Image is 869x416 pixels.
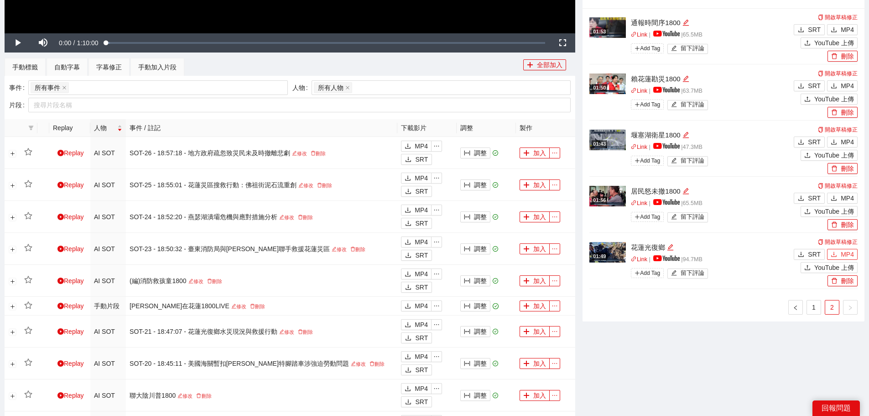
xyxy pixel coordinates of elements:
span: MP4 [841,137,854,147]
button: downloadSRT [401,364,432,375]
button: downloadMP4 [827,249,858,260]
span: SRT [808,249,821,259]
span: delete [298,215,303,220]
span: upload [804,96,811,103]
span: link [631,256,637,262]
button: left [788,300,803,315]
button: downloadSRT [401,186,432,197]
a: Replay [57,213,84,221]
span: edit [682,19,689,26]
button: downloadMP4 [401,237,432,247]
span: MP4 [841,249,854,259]
span: play-circle [57,182,64,188]
span: play-circle [57,278,64,284]
a: 刪除 [315,183,334,188]
a: 刪除 [309,151,328,156]
span: SRT [808,81,821,91]
a: 刪除 [296,329,315,335]
span: download [405,271,411,278]
span: link [631,144,637,150]
span: SRT [415,333,428,343]
span: ellipsis [550,214,560,220]
span: delete [831,278,838,285]
span: MP4 [415,301,428,311]
span: download [405,284,411,291]
button: uploadYouTube 上傳 [801,150,858,161]
div: 01:53 [592,28,607,36]
button: plus加入 [520,243,550,254]
button: edit留下評論 [667,156,708,166]
button: downloadMP4 [401,300,432,311]
button: plus全部加入 [523,59,566,70]
span: SRT [415,282,428,292]
span: plus [523,278,530,285]
span: delete [831,165,838,173]
span: SRT [415,154,428,164]
button: ellipsis [549,179,560,190]
span: 所有人物 [318,83,343,93]
button: 展開行 [9,360,16,368]
span: edit [667,244,674,251]
span: link [631,32,637,37]
span: download [405,175,411,182]
span: edit [682,75,689,82]
span: download [405,188,411,195]
button: 展開行 [9,328,16,336]
span: download [405,367,411,374]
button: downloadMP4 [827,24,858,35]
img: yt_logo_rgb_light.a676ea31.png [653,199,680,205]
span: delete [250,304,255,309]
button: ellipsis [431,351,442,362]
button: downloadMP4 [401,173,432,184]
img: 862ecdd6-4fd3-4da3-9e22-f45b9b0bf704.jpg [589,74,626,94]
button: downloadSRT [401,332,432,343]
button: 展開行 [9,182,16,189]
span: delete [311,151,316,156]
button: delete刪除 [827,163,858,174]
button: downloadMP4 [401,269,432,279]
span: MP4 [415,237,428,247]
span: MP4 [841,25,854,35]
a: 刪除 [349,247,367,252]
li: 上一頁 [788,300,803,315]
button: downloadMP4 [827,137,858,147]
span: copy [818,15,823,20]
span: edit [279,329,284,334]
a: 修改 [229,304,248,309]
span: play-circle [57,360,64,367]
button: ellipsis [431,319,442,330]
span: 所有事件 [35,83,60,93]
span: edit [671,158,677,164]
span: MP4 [415,173,428,183]
span: ellipsis [432,207,442,213]
span: ellipsis [550,360,560,367]
a: 修改 [290,151,309,156]
span: MP4 [841,81,854,91]
button: delete刪除 [827,275,858,286]
button: ellipsis [431,173,442,184]
button: uploadYouTube 上傳 [801,206,858,217]
a: 刪除 [205,279,224,284]
span: edit [188,279,193,284]
label: 人物 [292,80,312,95]
span: column-width [464,278,470,285]
button: column-width調整 [460,300,490,311]
span: delete [317,183,322,188]
a: linkLink [631,256,647,263]
span: download [831,26,837,34]
button: plus加入 [520,358,550,369]
span: download [405,207,411,214]
span: download [405,143,411,150]
span: ellipsis [550,278,560,284]
span: ellipsis [432,303,442,309]
span: filter [26,125,36,131]
button: downloadSRT [794,24,825,35]
div: 編輯 [682,130,689,141]
button: plus加入 [520,326,550,337]
button: ellipsis [431,205,442,216]
div: 編輯 [682,74,689,84]
span: upload [804,208,811,216]
a: Replay [57,360,84,367]
span: ellipsis [550,182,560,188]
button: delete刪除 [827,219,858,230]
